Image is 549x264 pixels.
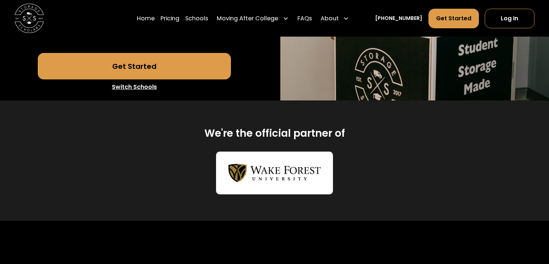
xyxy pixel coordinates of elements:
a: [PHONE_NUMBER] [375,15,422,22]
a: Schools [185,8,208,28]
a: Pricing [160,8,179,28]
h2: We're the official partner of [204,127,345,140]
a: Switch Schools [38,79,231,95]
a: Get Started [428,8,479,28]
div: About [318,8,352,28]
a: Home [137,8,155,28]
img: Storage Scholars main logo [15,4,44,33]
div: Moving After College [214,8,291,28]
div: About [321,14,339,22]
a: Log In [485,8,534,28]
a: FAQs [297,8,312,28]
div: Moving After College [217,14,278,22]
a: Get Started [38,53,231,79]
